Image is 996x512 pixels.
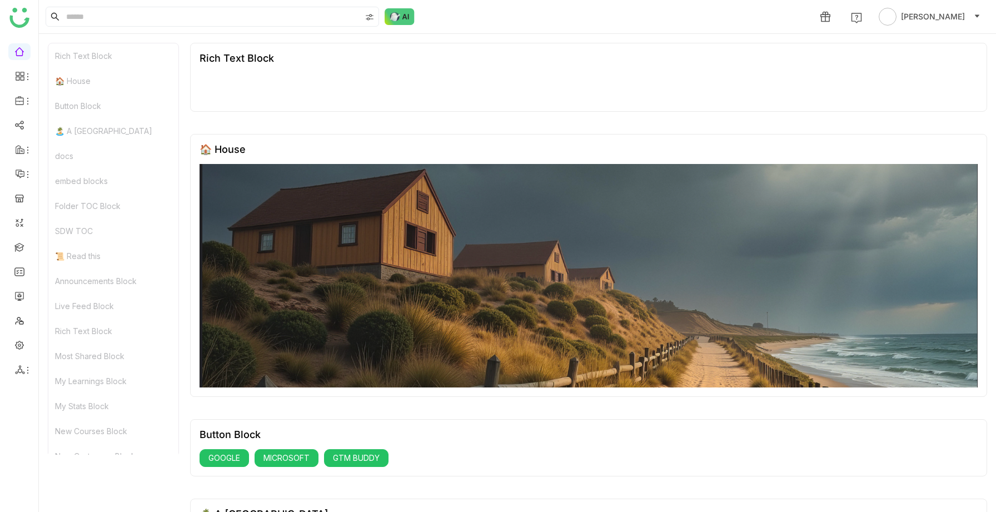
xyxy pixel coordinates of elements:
div: Most Shared Block [48,344,178,369]
div: New Courses Block [48,419,178,444]
button: [PERSON_NAME] [877,8,983,26]
img: 68553b2292361c547d91f02a [200,164,978,387]
div: Live Feed Block [48,294,178,319]
div: embed blocks [48,168,178,193]
div: My Stats Block [48,394,178,419]
div: Button Block [48,93,178,118]
img: avatar [879,8,897,26]
div: 🏠 House [48,68,178,93]
button: MICROSOFT [255,449,318,467]
div: 📜 Read this [48,243,178,269]
div: Announcements Block [48,269,178,294]
img: search-type.svg [365,13,374,22]
span: MICROSOFT [263,452,310,464]
div: Folder TOC Block [48,193,178,218]
span: GOOGLE [208,452,240,464]
div: Rich Text Block [200,52,274,64]
img: help.svg [851,12,862,23]
div: Button Block [200,429,261,440]
div: SDW TOC [48,218,178,243]
div: docs [48,143,178,168]
div: My Learnings Block [48,369,178,394]
img: logo [9,8,29,28]
div: Rich Text Block [48,43,178,68]
button: GTM BUDDY [324,449,389,467]
div: New Customers Block [48,444,178,469]
div: Rich Text Block [48,319,178,344]
span: [PERSON_NAME] [901,11,965,23]
span: GTM BUDDY [333,452,380,464]
img: ask-buddy-normal.svg [385,8,415,25]
div: 🏝️ A [GEOGRAPHIC_DATA] [48,118,178,143]
div: 🏠 House [200,143,246,155]
button: GOOGLE [200,449,249,467]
